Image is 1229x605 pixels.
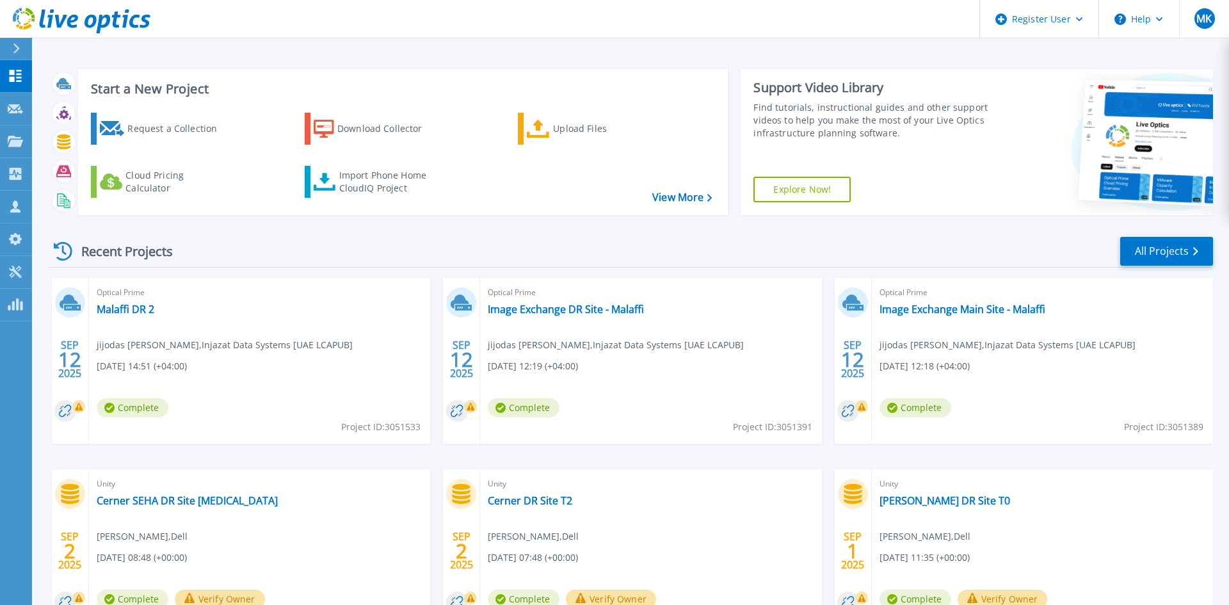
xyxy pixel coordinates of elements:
div: SEP 2025 [58,336,82,383]
div: SEP 2025 [449,528,474,574]
div: Download Collector [337,116,440,141]
span: Project ID: 3051389 [1124,420,1203,434]
div: SEP 2025 [58,528,82,574]
span: Complete [97,398,168,417]
a: [PERSON_NAME] DR Site T0 [880,494,1010,507]
a: Malaffi DR 2 [97,303,154,316]
span: Unity [880,477,1205,491]
a: Cloud Pricing Calculator [91,166,234,198]
a: Image Exchange DR Site - Malaffi [488,303,644,316]
div: Cloud Pricing Calculator [125,169,228,195]
span: jijodas [PERSON_NAME] , Injazat Data Systems [UAE LCAPUB] [488,338,744,352]
span: 1 [847,545,858,556]
span: Unity [97,477,422,491]
span: [DATE] 08:48 (+00:00) [97,551,187,565]
span: 12 [841,354,864,365]
span: [DATE] 07:48 (+00:00) [488,551,578,565]
span: Optical Prime [97,286,422,300]
span: Complete [488,398,559,417]
div: Request a Collection [127,116,230,141]
span: jijodas [PERSON_NAME] , Injazat Data Systems [UAE LCAPUB] [97,338,353,352]
a: Upload Files [518,113,661,145]
div: Support Video Library [753,79,994,96]
div: Recent Projects [49,236,190,267]
div: SEP 2025 [840,528,865,574]
a: Explore Now! [753,177,851,202]
div: SEP 2025 [449,336,474,383]
span: [PERSON_NAME] , Dell [880,529,970,544]
a: View More [652,191,712,204]
a: All Projects [1120,237,1213,266]
a: Cerner DR Site T2 [488,494,572,507]
div: SEP 2025 [840,336,865,383]
span: Optical Prime [488,286,814,300]
span: 2 [64,545,76,556]
a: Image Exchange Main Site - Malaffi [880,303,1045,316]
a: Request a Collection [91,113,234,145]
span: [DATE] 12:18 (+04:00) [880,359,970,373]
span: Optical Prime [880,286,1205,300]
span: 12 [58,354,81,365]
a: Cerner SEHA DR Site [MEDICAL_DATA] [97,494,278,507]
div: Upload Files [553,116,655,141]
span: [DATE] 11:35 (+00:00) [880,551,970,565]
span: Unity [488,477,814,491]
span: [PERSON_NAME] , Dell [488,529,579,544]
span: 2 [456,545,467,556]
a: Download Collector [305,113,447,145]
span: 12 [450,354,473,365]
span: Project ID: 3051391 [733,420,812,434]
div: Import Phone Home CloudIQ Project [339,169,439,195]
span: Complete [880,398,951,417]
span: [DATE] 12:19 (+04:00) [488,359,578,373]
div: Find tutorials, instructional guides and other support videos to help you make the most of your L... [753,101,994,140]
span: [PERSON_NAME] , Dell [97,529,188,544]
span: jijodas [PERSON_NAME] , Injazat Data Systems [UAE LCAPUB] [880,338,1136,352]
span: [DATE] 14:51 (+04:00) [97,359,187,373]
span: MK [1196,13,1212,24]
span: Project ID: 3051533 [341,420,421,434]
h3: Start a New Project [91,82,712,96]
